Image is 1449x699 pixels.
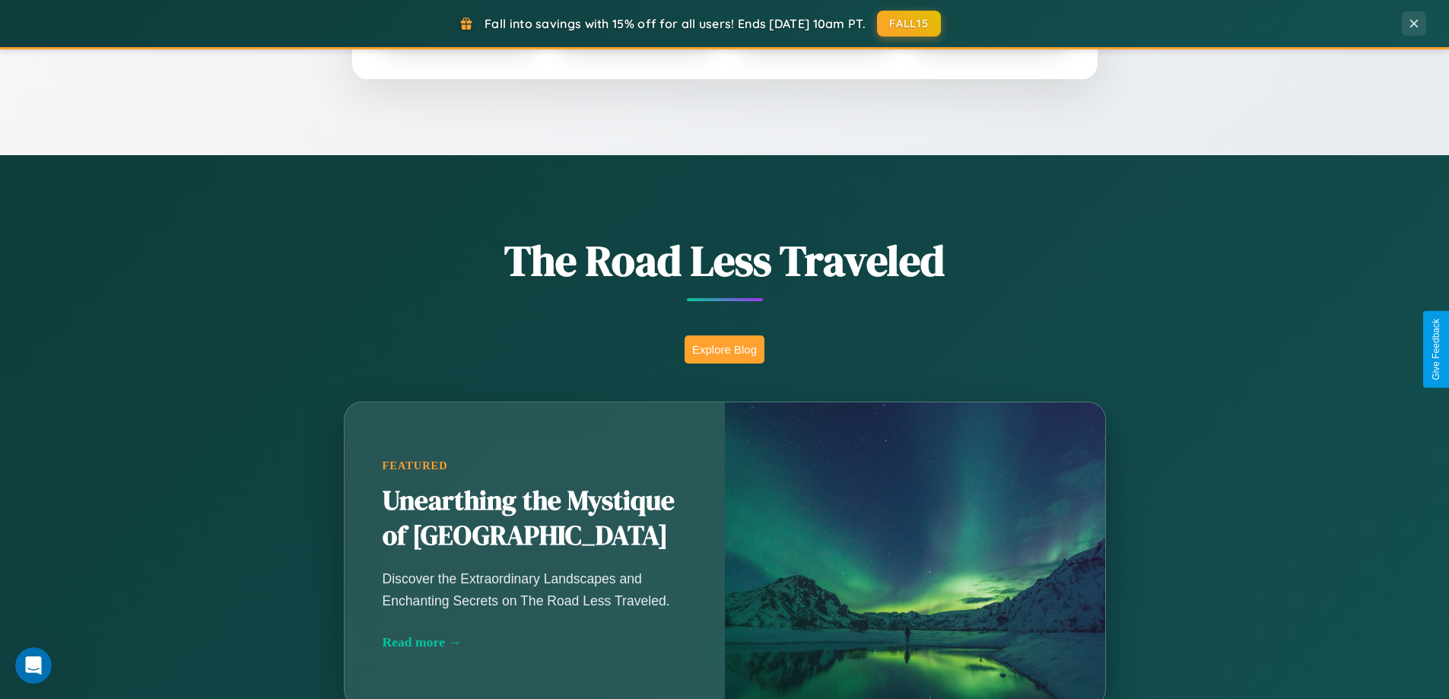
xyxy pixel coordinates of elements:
div: Read more → [383,634,687,650]
iframe: Intercom live chat [15,647,52,684]
h2: Unearthing the Mystique of [GEOGRAPHIC_DATA] [383,484,687,554]
div: Featured [383,459,687,472]
span: Fall into savings with 15% off for all users! Ends [DATE] 10am PT. [485,16,866,31]
p: Discover the Extraordinary Landscapes and Enchanting Secrets on The Road Less Traveled. [383,568,687,611]
h1: The Road Less Traveled [269,231,1181,290]
button: FALL15 [877,11,941,37]
div: Give Feedback [1431,319,1441,380]
button: Explore Blog [685,335,764,364]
